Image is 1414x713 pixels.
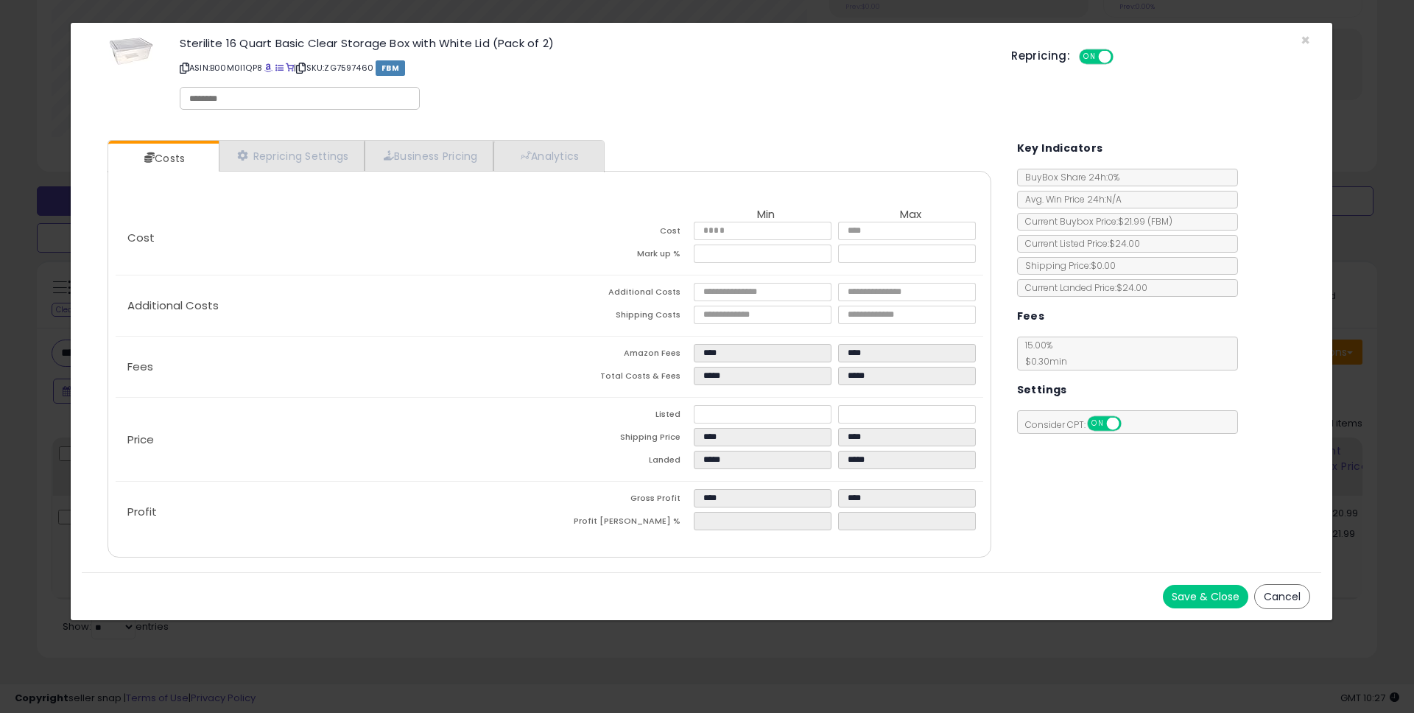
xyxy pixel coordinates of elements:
[549,283,694,306] td: Additional Costs
[1018,237,1140,250] span: Current Listed Price: $24.00
[1017,381,1067,399] h5: Settings
[1017,307,1045,326] h5: Fees
[286,62,294,74] a: Your listing only
[1301,29,1310,51] span: ×
[549,512,694,535] td: Profit [PERSON_NAME] %
[1163,585,1248,608] button: Save & Close
[1119,418,1142,430] span: OFF
[1018,193,1122,206] span: Avg. Win Price 24h: N/A
[549,367,694,390] td: Total Costs & Fees
[549,428,694,451] td: Shipping Price
[116,434,549,446] p: Price
[493,141,602,171] a: Analytics
[1018,355,1067,368] span: $0.30 min
[549,245,694,267] td: Mark up %
[116,232,549,244] p: Cost
[549,451,694,474] td: Landed
[180,38,989,49] h3: Sterilite 16 Quart Basic Clear Storage Box with White Lid (Pack of 2)
[1111,51,1135,63] span: OFF
[376,60,405,76] span: FBM
[1088,418,1107,430] span: ON
[694,208,838,222] th: Min
[109,38,153,65] img: 314g6zP9N4L._SL60_.jpg
[1018,215,1172,228] span: Current Buybox Price:
[1118,215,1172,228] span: $21.99
[1018,171,1119,183] span: BuyBox Share 24h: 0%
[1080,51,1099,63] span: ON
[1147,215,1172,228] span: ( FBM )
[549,222,694,245] td: Cost
[264,62,272,74] a: BuyBox page
[549,405,694,428] td: Listed
[1011,50,1070,62] h5: Repricing:
[838,208,982,222] th: Max
[549,344,694,367] td: Amazon Fees
[1018,281,1147,294] span: Current Landed Price: $24.00
[180,56,989,80] p: ASIN: B00M0I1QP8 | SKU: ZG7597460
[116,506,549,518] p: Profit
[275,62,284,74] a: All offer listings
[1018,259,1116,272] span: Shipping Price: $0.00
[549,306,694,329] td: Shipping Costs
[1017,139,1103,158] h5: Key Indicators
[219,141,365,171] a: Repricing Settings
[108,144,217,173] a: Costs
[1018,418,1141,431] span: Consider CPT:
[549,489,694,512] td: Gross Profit
[1018,339,1067,368] span: 15.00 %
[116,361,549,373] p: Fees
[365,141,493,171] a: Business Pricing
[116,300,549,312] p: Additional Costs
[1254,584,1310,609] button: Cancel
